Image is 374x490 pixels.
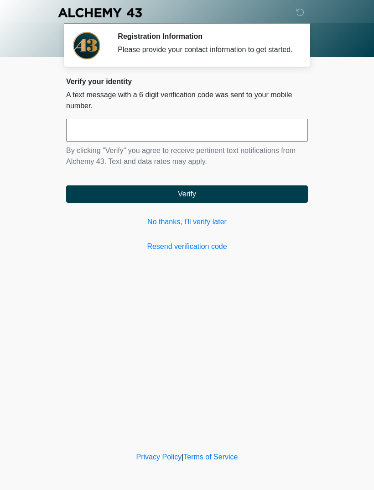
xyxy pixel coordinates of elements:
[136,453,182,461] a: Privacy Policy
[182,453,183,461] a: |
[66,77,308,86] h2: Verify your identity
[118,44,294,55] div: Please provide your contact information to get started.
[183,453,238,461] a: Terms of Service
[66,185,308,203] button: Verify
[57,7,143,18] img: Alchemy 43 Logo
[118,32,294,41] h2: Registration Information
[66,145,308,167] p: By clicking "Verify" you agree to receive pertinent text notifications from Alchemy 43. Text and ...
[73,32,100,59] img: Agent Avatar
[66,216,308,227] a: No thanks, I'll verify later
[66,241,308,252] a: Resend verification code
[66,90,308,111] p: A text message with a 6 digit verification code was sent to your mobile number.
